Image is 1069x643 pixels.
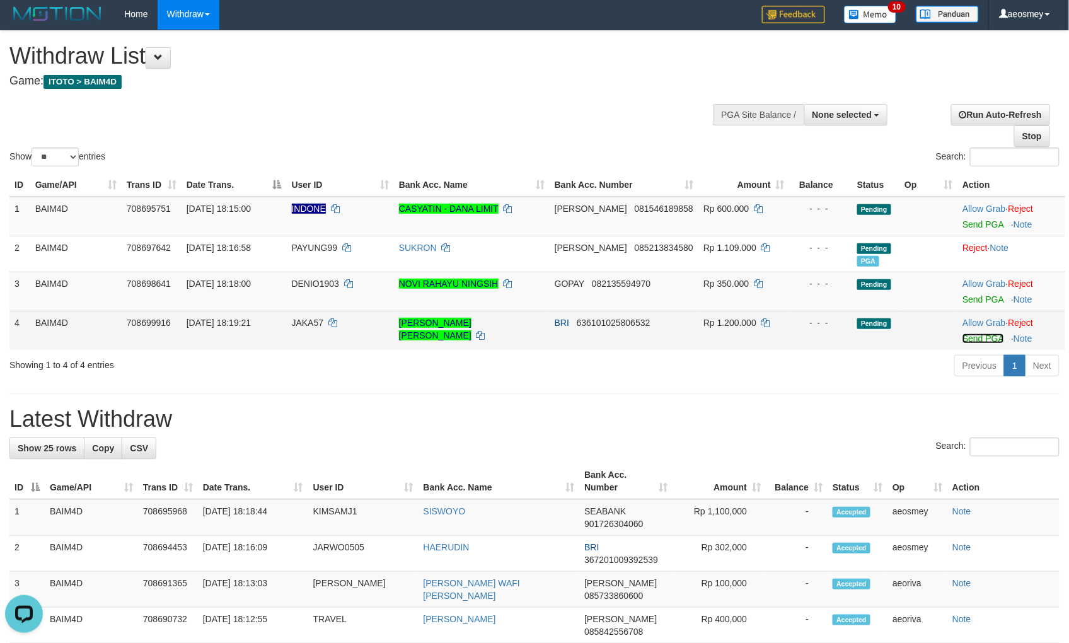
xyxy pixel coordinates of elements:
span: Rp 1.200.000 [703,318,756,328]
th: Date Trans.: activate to sort column ascending [198,463,308,499]
span: 10 [888,1,905,13]
span: Pending [857,318,891,329]
span: Pending [857,243,891,254]
td: · [957,311,1065,350]
th: Balance: activate to sort column ascending [766,463,828,499]
td: 708695968 [138,499,198,536]
label: Search: [936,148,1060,166]
span: BRI [584,542,599,552]
td: aeosmey [887,499,947,536]
th: Bank Acc. Name: activate to sort column ascending [394,173,550,197]
span: · [962,318,1008,328]
div: - - - [795,241,847,254]
a: Note [1014,333,1032,344]
img: panduan.png [916,6,979,23]
h1: Withdraw List [9,43,700,69]
span: [DATE] 18:16:58 [187,243,251,253]
td: 708691365 [138,572,198,608]
span: [DATE] 18:18:00 [187,279,251,289]
td: [DATE] 18:16:09 [198,536,308,572]
button: None selected [804,104,888,125]
a: CASYATIN - DANA LIMIT [399,204,499,214]
a: Note [952,542,971,552]
span: Pending [857,279,891,290]
a: Copy [84,437,122,459]
div: - - - [795,202,847,215]
a: Run Auto-Refresh [951,104,1050,125]
th: Game/API: activate to sort column ascending [45,463,138,499]
span: Show 25 rows [18,443,76,453]
td: · [957,272,1065,311]
span: [PERSON_NAME] [555,243,627,253]
td: BAIM4D [45,499,138,536]
th: Action [947,463,1060,499]
a: Allow Grab [962,318,1005,328]
span: BRI [555,318,569,328]
td: 2 [9,236,30,272]
span: 708697642 [127,243,171,253]
td: · [957,197,1065,236]
th: Game/API: activate to sort column ascending [30,173,122,197]
td: BAIM4D [45,536,138,572]
span: Copy 367201009392539 to clipboard [584,555,658,565]
td: [DATE] 18:18:44 [198,499,308,536]
th: Bank Acc. Number: activate to sort column ascending [550,173,698,197]
a: Show 25 rows [9,437,84,459]
span: Marked by aeoriva [857,256,879,267]
a: Allow Grab [962,279,1005,289]
th: ID: activate to sort column descending [9,463,45,499]
span: Rp 1.109.000 [703,243,756,253]
label: Show entries [9,148,105,166]
a: [PERSON_NAME] [424,614,496,624]
td: - [766,536,828,572]
th: Trans ID: activate to sort column ascending [138,463,198,499]
td: 1 [9,197,30,236]
span: JAKA57 [292,318,324,328]
a: Reject [1008,279,1034,289]
span: PAYUNG99 [292,243,338,253]
a: NOVI RAHAYU NINGSIH [399,279,499,289]
a: Next [1025,355,1060,376]
td: BAIM4D [30,197,122,236]
td: BAIM4D [30,311,122,350]
a: Note [990,243,1009,253]
td: 1 [9,499,45,536]
th: Op: activate to sort column ascending [899,173,957,197]
span: 708695751 [127,204,171,214]
h4: Game: [9,75,700,88]
a: Stop [1014,125,1050,147]
span: Nama rekening ada tanda titik/strip, harap diedit [292,204,326,214]
td: - [766,572,828,608]
a: Send PGA [962,294,1003,304]
a: SISWOYO [424,506,466,516]
span: [PERSON_NAME] [584,614,657,624]
img: MOTION_logo.png [9,4,105,23]
td: Rp 100,000 [673,572,766,608]
span: Rp 600.000 [703,204,749,214]
td: BAIM4D [45,572,138,608]
span: Accepted [833,507,870,518]
span: 708698641 [127,279,171,289]
div: - - - [795,277,847,290]
span: Pending [857,204,891,215]
span: Accepted [833,543,870,553]
img: Feedback.jpg [762,6,825,23]
a: SUKRON [399,243,437,253]
span: Accepted [833,615,870,625]
span: Rp 350.000 [703,279,749,289]
td: 4 [9,311,30,350]
td: KIMSAMJ1 [308,499,419,536]
td: 708694453 [138,536,198,572]
span: DENIO1903 [292,279,339,289]
span: [PERSON_NAME] [584,578,657,588]
th: ID [9,173,30,197]
td: · [957,236,1065,272]
th: Date Trans.: activate to sort column descending [182,173,287,197]
span: CSV [130,443,148,453]
a: [PERSON_NAME] WAFI [PERSON_NAME] [424,578,521,601]
a: Send PGA [962,333,1003,344]
a: Note [1014,219,1032,229]
td: JARWO0505 [308,536,419,572]
td: BAIM4D [30,236,122,272]
a: Reject [1008,318,1034,328]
